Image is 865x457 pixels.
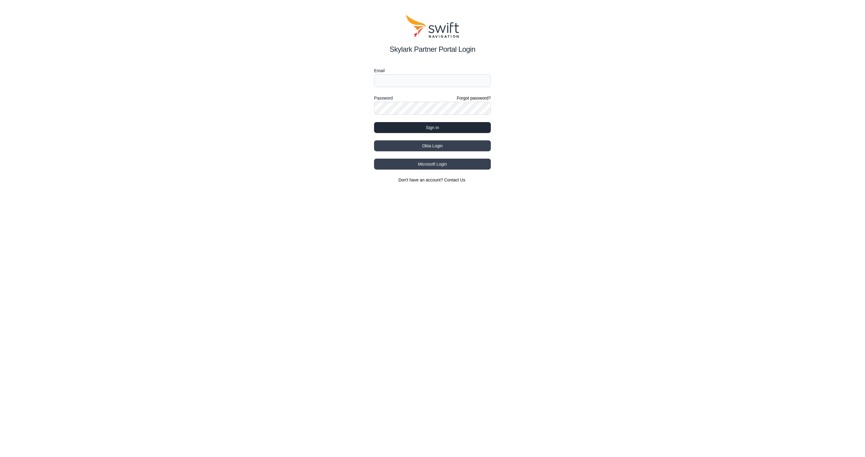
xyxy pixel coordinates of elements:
button: Sign in [374,122,491,133]
section: Don't have an account? [374,177,491,183]
a: Contact Us [444,178,465,182]
button: Microsoft Login [374,159,491,170]
label: Password [374,94,393,102]
button: Okta Login [374,140,491,151]
h2: Skylark Partner Portal Login [374,44,491,55]
a: Forgot password? [457,95,491,101]
label: Email [374,67,491,74]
